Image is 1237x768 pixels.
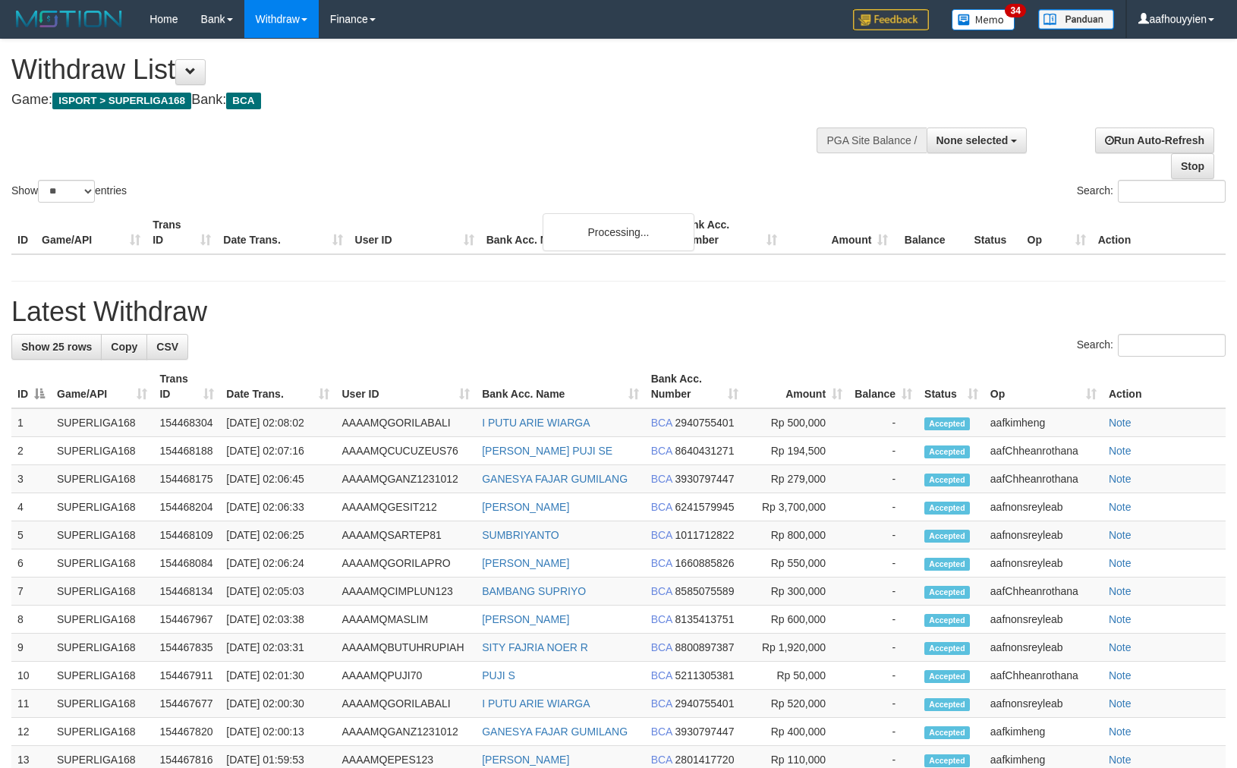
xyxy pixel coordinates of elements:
span: Accepted [924,670,970,683]
label: Search: [1077,334,1226,357]
a: Copy [101,334,147,360]
a: GANESYA FAJAR GUMILANG [482,473,628,485]
td: 4 [11,493,51,521]
td: AAAAMQCIMPLUN123 [335,578,476,606]
td: [DATE] 02:01:30 [220,662,335,690]
th: Amount [783,211,894,254]
td: SUPERLIGA168 [51,634,153,662]
a: Run Auto-Refresh [1095,127,1214,153]
a: Note [1109,501,1132,513]
img: panduan.png [1038,9,1114,30]
h1: Withdraw List [11,55,810,85]
img: Feedback.jpg [853,9,929,30]
input: Search: [1118,180,1226,203]
td: [DATE] 02:06:45 [220,465,335,493]
td: - [848,493,918,521]
td: SUPERLIGA168 [51,408,153,437]
span: BCA [226,93,260,109]
span: 34 [1005,4,1025,17]
td: Rp 400,000 [744,718,848,746]
a: SITY FAJRIA NOER R [482,641,588,653]
span: BCA [651,585,672,597]
span: Copy 1660885826 to clipboard [675,557,735,569]
span: BCA [651,726,672,738]
a: [PERSON_NAME] [482,501,569,513]
th: Date Trans.: activate to sort column ascending [220,365,335,408]
th: Game/API: activate to sort column ascending [51,365,153,408]
th: ID: activate to sort column descending [11,365,51,408]
th: Game/API [36,211,146,254]
h1: Latest Withdraw [11,297,1226,327]
td: SUPERLIGA168 [51,493,153,521]
span: Accepted [924,642,970,655]
td: Rp 600,000 [744,606,848,634]
a: Note [1109,613,1132,625]
th: User ID: activate to sort column ascending [335,365,476,408]
td: AAAAMQCUCUZEUS76 [335,437,476,465]
td: 154467835 [153,634,220,662]
span: Copy 8135413751 to clipboard [675,613,735,625]
a: Note [1109,641,1132,653]
input: Search: [1118,334,1226,357]
td: - [848,634,918,662]
td: aafnonsreyleab [984,521,1103,549]
span: Copy 8800897387 to clipboard [675,641,735,653]
td: 154468204 [153,493,220,521]
td: 154467677 [153,690,220,718]
td: [DATE] 02:03:38 [220,606,335,634]
td: 154467911 [153,662,220,690]
td: SUPERLIGA168 [51,578,153,606]
label: Search: [1077,180,1226,203]
span: BCA [651,697,672,710]
span: Copy 5211305381 to clipboard [675,669,735,681]
a: [PERSON_NAME] [482,754,569,766]
td: AAAAMQGANZ1231012 [335,718,476,746]
td: - [848,718,918,746]
span: Accepted [924,445,970,458]
td: [DATE] 02:07:16 [220,437,335,465]
td: Rp 3,700,000 [744,493,848,521]
td: aafChheanrothana [984,662,1103,690]
td: SUPERLIGA168 [51,549,153,578]
td: aafnonsreyleab [984,549,1103,578]
th: Amount: activate to sort column ascending [744,365,848,408]
div: Processing... [543,213,694,251]
td: aafChheanrothana [984,437,1103,465]
td: [DATE] 02:06:25 [220,521,335,549]
span: BCA [651,669,672,681]
td: Rp 500,000 [744,408,848,437]
td: aafnonsreyleab [984,690,1103,718]
a: I PUTU ARIE WIARGA [482,417,590,429]
a: Note [1109,529,1132,541]
td: Rp 520,000 [744,690,848,718]
td: 5 [11,521,51,549]
td: - [848,437,918,465]
td: - [848,408,918,437]
span: Accepted [924,474,970,486]
span: Accepted [924,614,970,627]
a: Note [1109,726,1132,738]
td: 12 [11,718,51,746]
a: BAMBANG SUPRIYO [482,585,586,597]
a: CSV [146,334,188,360]
span: CSV [156,341,178,353]
a: Note [1109,445,1132,457]
span: BCA [651,754,672,766]
span: Copy 1011712822 to clipboard [675,529,735,541]
td: aafChheanrothana [984,465,1103,493]
td: SUPERLIGA168 [51,718,153,746]
a: Stop [1171,153,1214,179]
td: [DATE] 02:06:24 [220,549,335,578]
td: SUPERLIGA168 [51,606,153,634]
th: Trans ID: activate to sort column ascending [153,365,220,408]
span: Copy 8640431271 to clipboard [675,445,735,457]
th: ID [11,211,36,254]
a: [PERSON_NAME] PUJI SE [482,445,612,457]
td: - [848,606,918,634]
td: [DATE] 02:05:03 [220,578,335,606]
td: 154468188 [153,437,220,465]
td: 154467967 [153,606,220,634]
td: Rp 1,920,000 [744,634,848,662]
td: AAAAMQSARTEP81 [335,521,476,549]
td: 3 [11,465,51,493]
